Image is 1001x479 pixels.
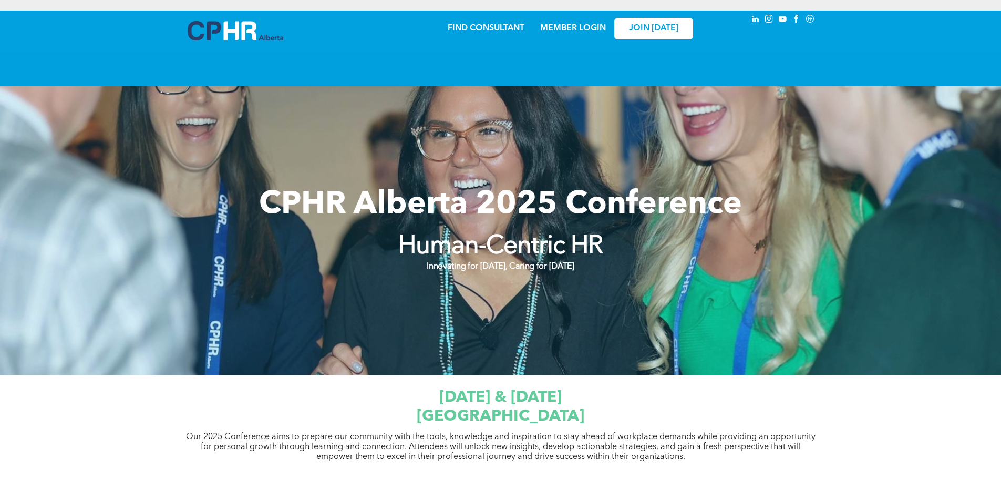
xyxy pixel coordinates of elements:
[186,433,816,461] span: Our 2025 Conference aims to prepare our community with the tools, knowledge and inspiration to st...
[750,13,761,27] a: linkedin
[398,234,603,259] strong: Human-Centric HR
[791,13,802,27] a: facebook
[614,18,693,39] a: JOIN [DATE]
[540,24,606,33] a: MEMBER LOGIN
[188,21,283,40] img: A blue and white logo for cp alberta
[417,409,584,424] span: [GEOGRAPHIC_DATA]
[448,24,524,33] a: FIND CONSULTANT
[439,390,562,405] span: [DATE] & [DATE]
[259,189,742,221] span: CPHR Alberta 2025 Conference
[763,13,775,27] a: instagram
[629,24,678,34] span: JOIN [DATE]
[777,13,789,27] a: youtube
[804,13,816,27] a: Social network
[427,262,574,271] strong: Innovating for [DATE], Caring for [DATE]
